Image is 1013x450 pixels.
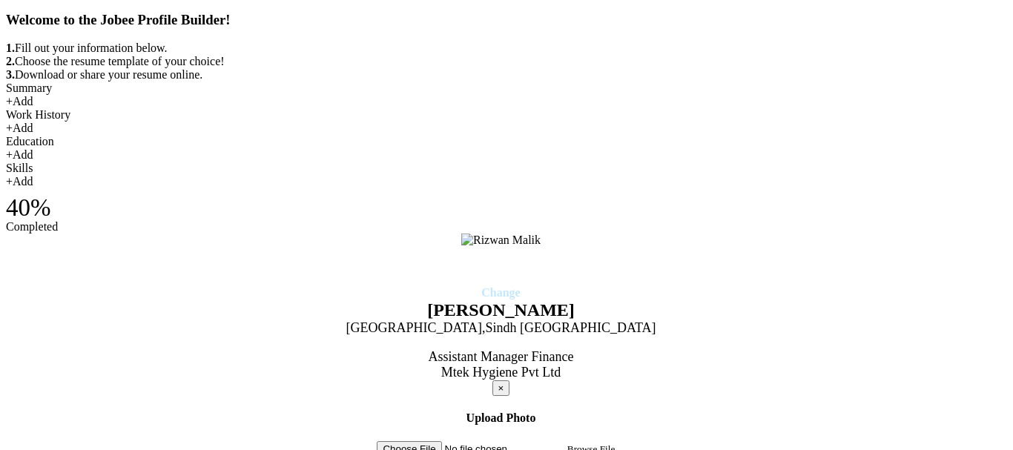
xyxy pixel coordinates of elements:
div: [GEOGRAPHIC_DATA] Sindh [GEOGRAPHIC_DATA] [6,320,996,336]
h3: Welcome to the Jobee Profile Builder! [6,12,996,28]
strong: 1. [6,42,15,54]
img: Rizwan Malik [461,234,541,247]
a: Add [13,148,33,161]
label: + [6,148,13,161]
strong: 3. [6,68,15,81]
div: Education [6,135,996,148]
label: + [6,122,13,134]
span: Download or share your resume online. [15,68,202,81]
label: + [6,95,13,107]
a: Add [13,95,33,107]
h4: Change [6,271,996,300]
span: Choose the resume template of your choice! [15,55,225,67]
div: Summary [6,82,996,95]
span: , [482,320,486,335]
label: + [6,175,13,188]
div: Skills [6,162,996,175]
div: Work History [6,108,996,122]
a: Add [13,122,33,134]
span: Fill out your information below. [15,42,168,54]
div: Mtek Hygiene Pvt Ltd [6,365,996,380]
h4: Upload Photo [6,411,996,425]
div: Completed [6,220,996,234]
a: Add [13,175,33,188]
button: × [492,380,510,396]
strong: 2. [6,55,15,67]
div: [PERSON_NAME] [6,300,996,320]
div: Assistant Manager Finance [6,349,996,365]
div: 40% [6,196,996,220]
